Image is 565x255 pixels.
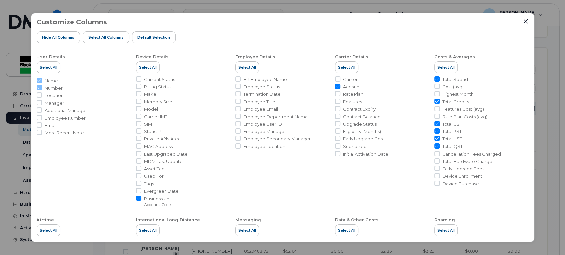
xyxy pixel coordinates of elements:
button: Select All [37,224,60,236]
span: Cancellation Fees Charged [442,151,501,157]
span: Select All [437,228,455,233]
div: Costs & Averages [434,54,475,60]
div: Device Details [136,54,169,60]
span: Total Hardware Charges [442,158,494,164]
span: HR Employee Name [243,76,287,83]
span: Last Upgraded Date [144,151,188,157]
span: Employee Department Name [243,114,308,120]
span: Tags [144,181,154,187]
span: Used For [144,173,164,179]
span: Employee Number [45,115,86,121]
span: MAC Address [144,143,173,150]
button: Select All [136,224,160,236]
span: Total QST [442,143,463,150]
span: Select All [238,65,256,70]
span: Make [144,91,156,97]
div: User Details [37,54,65,60]
button: Select All [37,61,60,73]
span: Select All [437,65,455,70]
span: Select All [338,65,355,70]
h3: Customize Columns [37,18,107,26]
span: Static IP [144,128,162,135]
div: Airtime [37,217,54,223]
span: Private APN Area [144,136,181,142]
button: Select all Columns [83,31,129,43]
span: Select All [338,228,355,233]
span: Upgrade Status [343,121,377,127]
span: Memory Size [144,99,172,105]
button: Select All [335,61,358,73]
span: Termination Date [243,91,281,97]
span: Contract Balance [343,114,381,120]
span: Device Purchase [442,181,479,187]
button: Select All [235,224,259,236]
span: Features [343,99,362,105]
span: Contract Expiry [343,106,376,112]
span: Business Unit [144,196,172,202]
span: Asset Tag [144,166,165,172]
span: Email [45,122,56,128]
span: Name [45,78,58,84]
button: Select All [434,224,458,236]
div: Data & Other Costs [335,217,379,223]
span: Select all Columns [88,35,124,40]
span: Select All [139,228,157,233]
span: Employee Email [243,106,278,112]
span: Highest Month [442,91,474,97]
div: Roaming [434,217,455,223]
button: Select All [335,224,358,236]
span: Subsidized [343,143,367,150]
span: Total HST [442,136,462,142]
button: Default Selection [132,31,176,43]
div: Messaging [235,217,261,223]
span: Device Enrollment [442,173,482,179]
span: Carrier [343,76,358,83]
div: Carrier Details [335,54,368,60]
span: Select All [139,65,157,70]
span: Initial Activation Date [343,151,388,157]
span: Employee Location [243,143,285,150]
button: Select All [235,61,259,73]
button: Close [523,18,529,24]
span: Account [343,84,361,90]
span: Manager [45,100,64,106]
button: Select All [136,61,160,73]
span: Select All [40,228,57,233]
span: Employee Status [243,84,280,90]
span: Total Spend [442,76,468,83]
span: Additional Manager [45,107,87,114]
span: Total Credits [442,99,469,105]
span: Employee Manager [243,128,286,135]
span: Billing Status [144,84,171,90]
button: Hide All Columns [37,31,80,43]
small: Account Code [144,202,171,207]
span: Eligibility (Months) [343,128,381,135]
span: Rate Plan Costs (avg) [442,114,487,120]
span: Employee Title [243,99,275,105]
span: Rate Plan [343,91,363,97]
span: Hide All Columns [42,35,74,40]
span: Most Recent Note [45,130,84,136]
div: International Long Distance [136,217,200,223]
span: Total GST [442,121,462,127]
span: Cost (avg) [442,84,464,90]
span: Early Upgrade Cost [343,136,384,142]
span: Current Status [144,76,175,83]
button: Select All [434,61,458,73]
span: Default Selection [137,35,170,40]
span: Features Cost (avg) [442,106,484,112]
div: Employee Details [235,54,275,60]
span: SIM [144,121,152,127]
span: Employee User ID [243,121,282,127]
span: Select All [40,65,57,70]
span: Select All [238,228,256,233]
span: Early Upgrade Fees [442,166,484,172]
span: Evergreen Date [144,188,179,194]
span: Model [144,106,158,112]
span: Carrier IMEI [144,114,168,120]
span: Location [45,92,64,99]
span: MDM Last Update [144,158,183,164]
span: Total PST [442,128,462,135]
span: Employee Secondary Manager [243,136,311,142]
span: Number [45,85,63,91]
